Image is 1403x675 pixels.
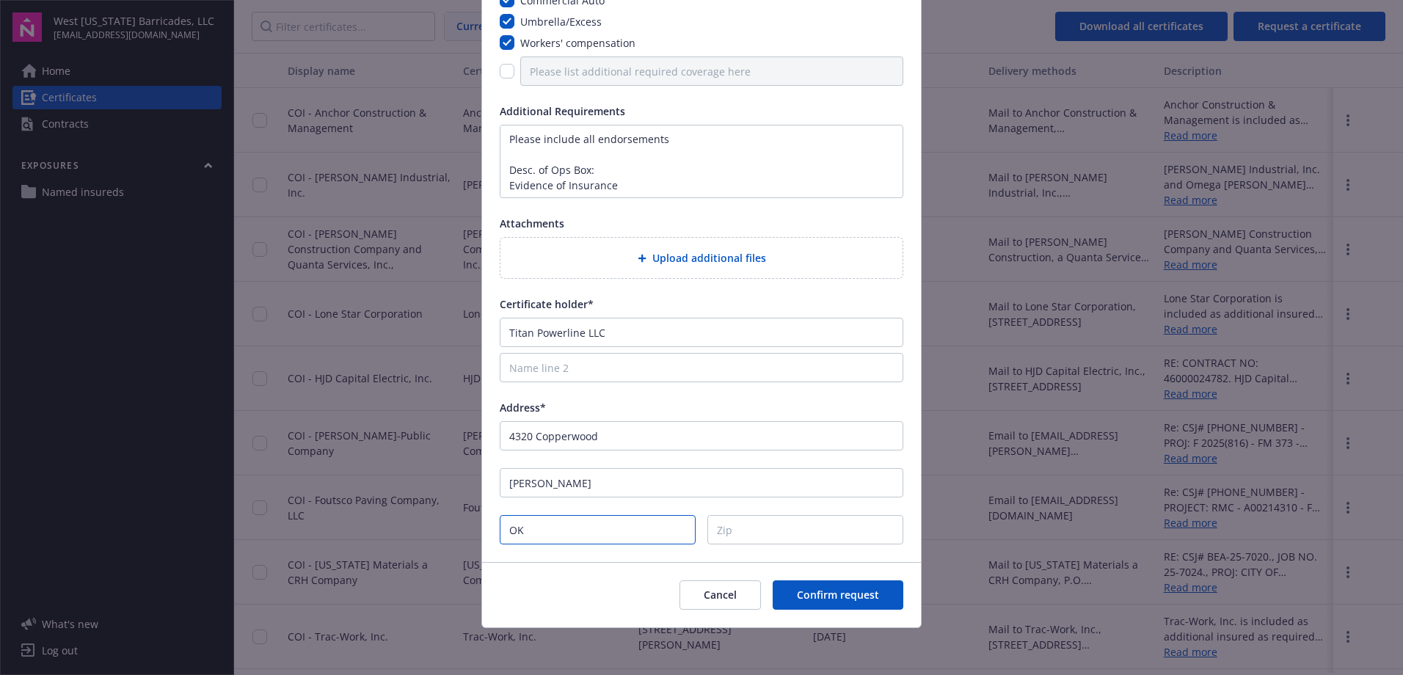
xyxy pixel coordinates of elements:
input: Please list additional required coverage here [520,56,903,86]
div: Upload additional files [500,237,903,279]
button: Cancel [679,580,761,610]
span: Address* [500,401,546,415]
span: Additional Requirements [500,104,625,118]
span: Certificate holder* [500,297,594,311]
input: Street [500,421,903,450]
input: Zip [707,515,903,544]
input: State [500,515,696,544]
input: Name line 1 [500,318,903,347]
span: Upload additional files [652,250,766,266]
textarea: Please include all endorsements Desc. of Ops Box: Evidence of Insurance [500,125,903,198]
span: Attachments [500,216,564,230]
span: Cancel [704,588,737,602]
input: City [500,468,903,497]
span: Umbrella/Excess [520,15,602,29]
button: Confirm request [773,580,903,610]
span: Confirm request [797,588,879,602]
span: Workers' compensation [520,36,635,50]
input: Name line 2 [500,353,903,382]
